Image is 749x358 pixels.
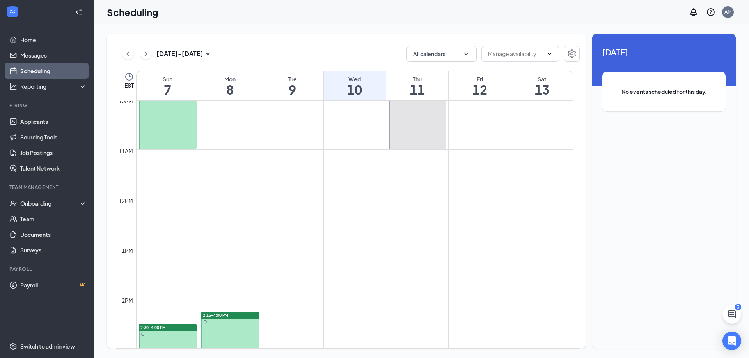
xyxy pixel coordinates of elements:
svg: SmallChevronDown [203,49,213,58]
div: Onboarding [20,199,80,207]
div: 3pm [120,346,135,354]
h1: 13 [511,83,573,96]
a: September 8, 2025 [199,71,261,100]
svg: ChevronDown [547,51,553,57]
div: Tue [261,75,323,83]
a: Messages [20,48,87,63]
svg: Clock [124,72,134,81]
svg: Notifications [689,7,698,17]
a: September 10, 2025 [324,71,386,100]
svg: ChevronRight [142,49,150,58]
svg: Sync [203,320,207,324]
svg: UserCheck [9,199,17,207]
h1: Scheduling [107,5,158,19]
svg: ChatActive [727,310,737,319]
a: Scheduling [20,63,87,79]
a: Talent Network [20,160,87,176]
div: Reporting [20,83,87,90]
a: September 12, 2025 [449,71,511,100]
div: Mon [199,75,261,83]
div: Open Intercom Messenger [722,332,741,350]
h1: 7 [137,83,199,96]
svg: Settings [567,49,577,58]
div: Payroll [9,266,85,272]
a: September 11, 2025 [386,71,448,100]
a: Team [20,211,87,227]
div: 3 [735,304,741,310]
h1: 10 [324,83,386,96]
div: 11am [117,146,135,155]
div: 2pm [120,296,135,305]
svg: QuestionInfo [706,7,715,17]
span: 2:30-4:00 PM [140,325,166,330]
span: [DATE] [602,46,726,58]
h1: 12 [449,83,511,96]
h1: 8 [199,83,261,96]
button: All calendarsChevronDown [406,46,477,62]
a: September 7, 2025 [137,71,199,100]
div: 1pm [120,246,135,255]
svg: Sync [141,332,145,336]
div: Sun [137,75,199,83]
svg: Analysis [9,83,17,90]
h3: [DATE] - [DATE] [156,49,203,58]
div: Sat [511,75,573,83]
button: ChevronLeft [122,48,134,60]
span: 2:15-4:00 PM [203,312,228,318]
button: ChevronRight [140,48,152,60]
span: No events scheduled for this day. [618,87,710,96]
div: 10am [117,97,135,105]
svg: Settings [9,342,17,350]
div: Team Management [9,184,85,190]
a: Home [20,32,87,48]
div: Switch to admin view [20,342,75,350]
div: Thu [386,75,448,83]
svg: Collapse [75,8,83,16]
div: Hiring [9,102,85,109]
a: Documents [20,227,87,242]
svg: ChevronDown [462,50,470,58]
div: Wed [324,75,386,83]
div: Fri [449,75,511,83]
input: Manage availability [488,49,543,58]
h1: 11 [386,83,448,96]
a: PayrollCrown [20,277,87,293]
button: Settings [564,46,580,62]
a: Sourcing Tools [20,129,87,145]
svg: WorkstreamLogo [9,8,16,16]
span: EST [124,81,134,89]
a: Surveys [20,242,87,258]
div: AM [724,9,731,15]
a: Job Postings [20,145,87,160]
div: 12pm [117,196,135,205]
a: Applicants [20,114,87,129]
button: ChatActive [722,305,741,324]
a: September 9, 2025 [261,71,323,100]
h1: 9 [261,83,323,96]
a: September 13, 2025 [511,71,573,100]
svg: ChevronLeft [124,49,132,58]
